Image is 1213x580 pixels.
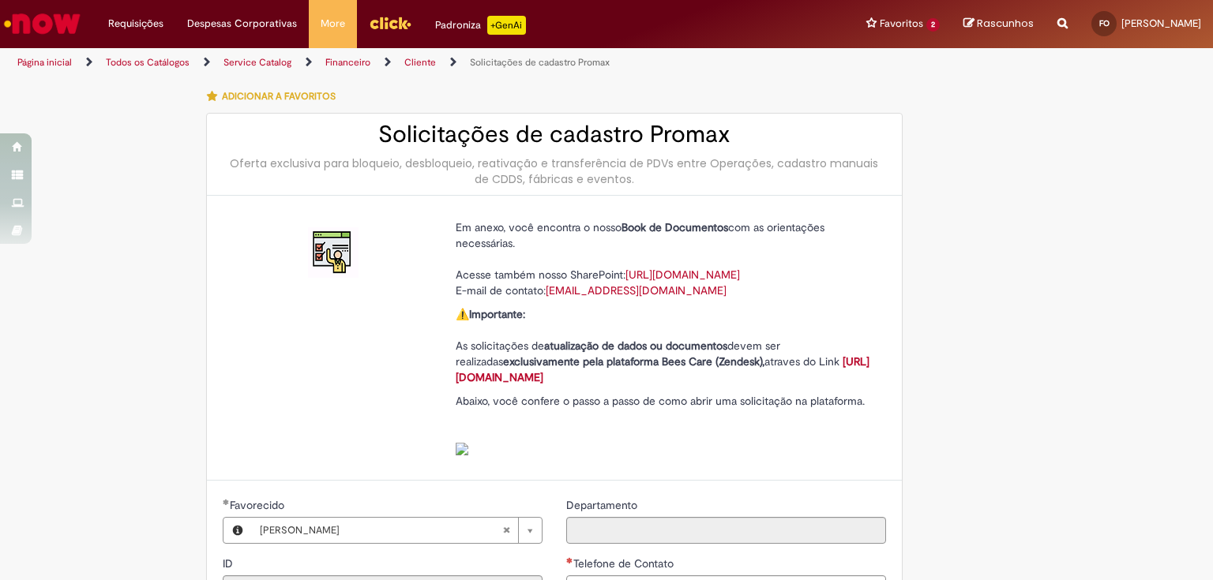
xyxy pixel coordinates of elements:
[369,11,411,35] img: click_logo_yellow_360x200.png
[108,16,163,32] span: Requisições
[435,16,526,35] div: Padroniza
[470,56,610,69] a: Solicitações de cadastro Promax
[625,268,740,282] a: [URL][DOMAIN_NAME]
[1099,18,1110,28] span: FO
[222,90,336,103] span: Adicionar a Favoritos
[223,56,291,69] a: Service Catalog
[106,56,190,69] a: Todos os Catálogos
[622,220,728,234] strong: Book de Documentos
[223,556,236,571] span: Somente leitura - ID
[308,227,359,278] img: Solicitações de cadastro Promax
[1121,17,1201,30] span: [PERSON_NAME]
[17,56,72,69] a: Página inicial
[977,16,1034,31] span: Rascunhos
[544,339,727,353] strong: atualização de dados ou documentos
[404,56,436,69] a: Cliente
[963,17,1034,32] a: Rascunhos
[469,307,525,321] strong: Importante:
[325,56,370,69] a: Financeiro
[546,283,727,297] a: [EMAIL_ADDRESS][DOMAIN_NAME]
[503,354,764,369] strong: exclusivamente pela plataforma Bees Care (Zendesk),
[880,16,923,32] span: Favoritos
[456,306,874,385] p: ⚠️ As solicitações de devem ser realizadas atraves do Link
[321,16,345,32] span: More
[206,80,344,113] button: Adicionar a Favoritos
[494,518,518,543] abbr: Limpar campo Favorecido
[223,499,230,505] span: Obrigatório Preenchido
[456,443,468,455] img: sys_attachment.do
[223,155,886,187] div: Oferta exclusiva para bloqueio, desbloqueio, reativação e transferência de PDVs entre Operações, ...
[260,518,502,543] span: [PERSON_NAME]
[230,498,287,512] span: Necessários - Favorecido
[573,556,677,571] span: Telefone de Contato
[566,497,640,513] label: Somente leitura - Departamento
[456,219,874,298] p: Em anexo, você encontra o nosso com as orientações necessárias. Acesse também nosso SharePoint: E...
[252,518,542,543] a: [PERSON_NAME]Limpar campo Favorecido
[926,18,940,32] span: 2
[487,16,526,35] p: +GenAi
[566,517,886,544] input: Departamento
[223,556,236,571] label: Somente leitura - ID
[223,518,252,543] button: Favorecido, Visualizar este registro Felipe Camilo De Oliveira
[456,393,874,456] p: Abaixo, você confere o passo a passo de como abrir uma solicitação na plataforma.
[456,354,869,384] a: [URL][DOMAIN_NAME]
[223,122,886,148] h2: Solicitações de cadastro Promax
[2,8,83,39] img: ServiceNow
[566,557,573,563] span: Necessários
[566,498,640,512] span: Somente leitura - Departamento
[12,48,797,77] ul: Trilhas de página
[187,16,297,32] span: Despesas Corporativas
